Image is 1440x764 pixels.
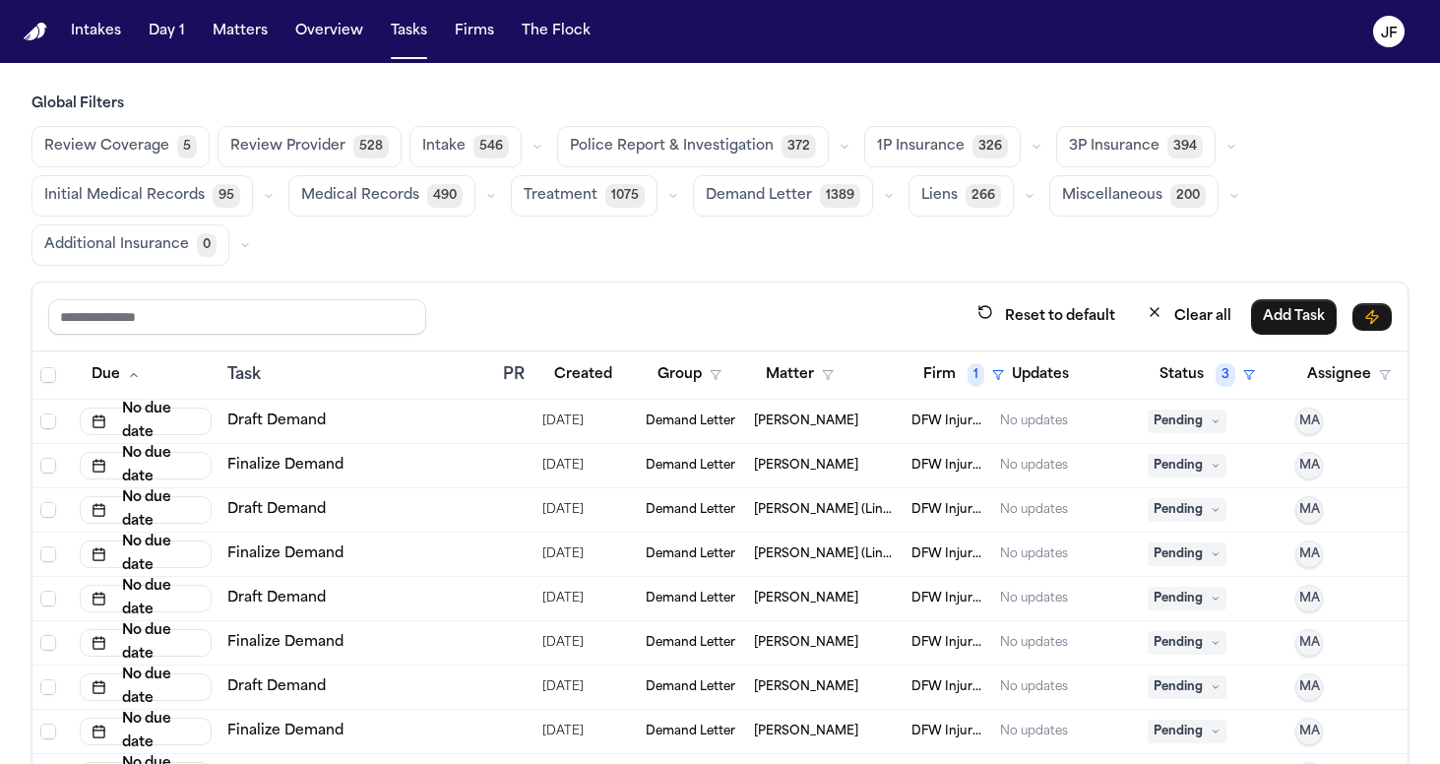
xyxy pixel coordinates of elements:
button: Demand Letter1389 [693,175,873,217]
button: Police Report & Investigation372 [557,126,829,167]
button: Review Coverage5 [31,126,210,167]
span: Police Report & Investigation [570,137,774,157]
span: Intake [422,137,466,157]
span: Review Coverage [44,137,169,157]
span: 1075 [605,184,645,208]
button: Treatment1075 [511,175,657,217]
span: Demand Letter [706,186,812,206]
span: 3P Insurance [1069,137,1159,157]
button: The Flock [514,14,598,49]
span: 546 [473,135,509,159]
button: Add Task [1251,299,1337,335]
button: Medical Records490 [288,175,475,217]
button: Additional Insurance0 [31,224,229,266]
span: Additional Insurance [44,235,189,255]
button: Intakes [63,14,129,49]
button: Initial Medical Records95 [31,175,253,217]
span: 528 [353,135,389,159]
button: Tasks [383,14,435,49]
button: Day 1 [141,14,193,49]
span: 326 [972,135,1008,159]
button: Liens266 [908,175,1014,217]
button: Firms [447,14,502,49]
span: Liens [921,186,958,206]
button: Review Provider528 [218,126,402,167]
button: Reset to default [966,298,1127,335]
span: 200 [1170,184,1206,208]
button: 3P Insurance394 [1056,126,1216,167]
span: 490 [427,184,463,208]
span: 5 [177,135,197,159]
span: 95 [213,184,240,208]
span: 372 [782,135,816,159]
span: 266 [966,184,1001,208]
h3: Global Filters [31,95,1409,114]
button: Intake546 [409,126,522,167]
button: 1P Insurance326 [864,126,1021,167]
span: 0 [197,233,217,257]
button: Miscellaneous200 [1049,175,1219,217]
span: Review Provider [230,137,345,157]
span: Initial Medical Records [44,186,205,206]
span: 1389 [820,184,860,208]
span: 394 [1167,135,1203,159]
span: Miscellaneous [1062,186,1162,206]
button: Clear all [1135,298,1243,335]
span: Medical Records [301,186,419,206]
button: Matters [205,14,276,49]
a: Home [24,23,47,41]
span: Treatment [524,186,597,206]
button: Immediate Task [1352,303,1392,331]
button: Overview [287,14,371,49]
span: 1P Insurance [877,137,965,157]
img: Finch Logo [24,23,47,41]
